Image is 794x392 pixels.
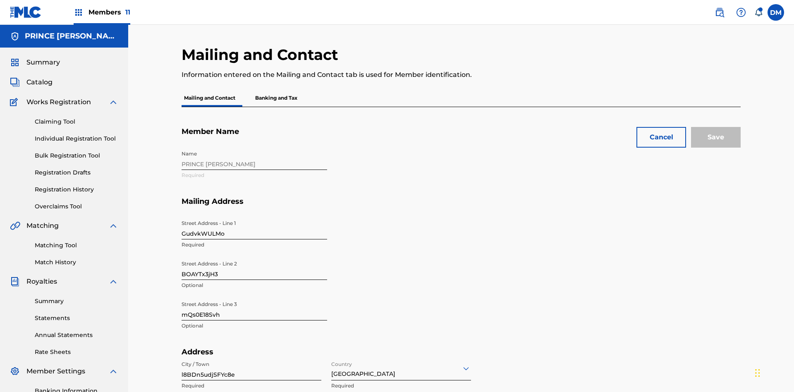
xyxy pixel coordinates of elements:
a: Rate Sheets [35,348,118,356]
p: Information entered on the Mailing and Contact tab is used for Member identification. [182,70,612,80]
span: 11 [125,8,130,16]
a: Claiming Tool [35,117,118,126]
img: Accounts [10,31,20,41]
p: Banking and Tax [253,89,300,107]
button: Cancel [636,127,686,148]
div: Drag [755,361,760,385]
img: Works Registration [10,97,21,107]
img: Summary [10,57,20,67]
h5: PRINCE MCTESTERSON [25,31,118,41]
h5: Mailing Address [182,197,741,216]
label: Country [331,356,352,368]
h5: Member Name [182,127,741,146]
a: CatalogCatalog [10,77,53,87]
span: Works Registration [26,97,91,107]
a: Statements [35,314,118,323]
span: Catalog [26,77,53,87]
p: Required [331,382,471,390]
a: Registration Drafts [35,168,118,177]
img: expand [108,277,118,287]
p: Optional [182,282,327,289]
img: expand [108,97,118,107]
img: search [715,7,725,17]
a: Registration History [35,185,118,194]
h5: Address [182,347,483,357]
div: User Menu [768,4,784,21]
a: Bulk Registration Tool [35,151,118,160]
span: Members [88,7,130,17]
div: Help [733,4,749,21]
img: help [736,7,746,17]
a: SummarySummary [10,57,60,67]
iframe: Chat Widget [753,352,794,392]
img: Matching [10,221,20,231]
p: Required [182,382,321,390]
div: [GEOGRAPHIC_DATA] [331,358,471,378]
span: Summary [26,57,60,67]
a: Individual Registration Tool [35,134,118,143]
p: Required [182,241,327,249]
a: Matching Tool [35,241,118,250]
span: Member Settings [26,366,85,376]
img: Top Rightsholders [74,7,84,17]
a: Summary [35,297,118,306]
h2: Mailing and Contact [182,45,342,64]
p: Mailing and Contact [182,89,238,107]
img: Royalties [10,277,20,287]
img: Member Settings [10,366,20,376]
img: expand [108,221,118,231]
img: MLC Logo [10,6,42,18]
a: Annual Statements [35,331,118,339]
span: Royalties [26,277,57,287]
span: Matching [26,221,59,231]
img: expand [108,366,118,376]
p: Optional [182,322,327,330]
a: Public Search [711,4,728,21]
img: Catalog [10,77,20,87]
a: Overclaims Tool [35,202,118,211]
a: Match History [35,258,118,267]
div: Notifications [754,8,763,17]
